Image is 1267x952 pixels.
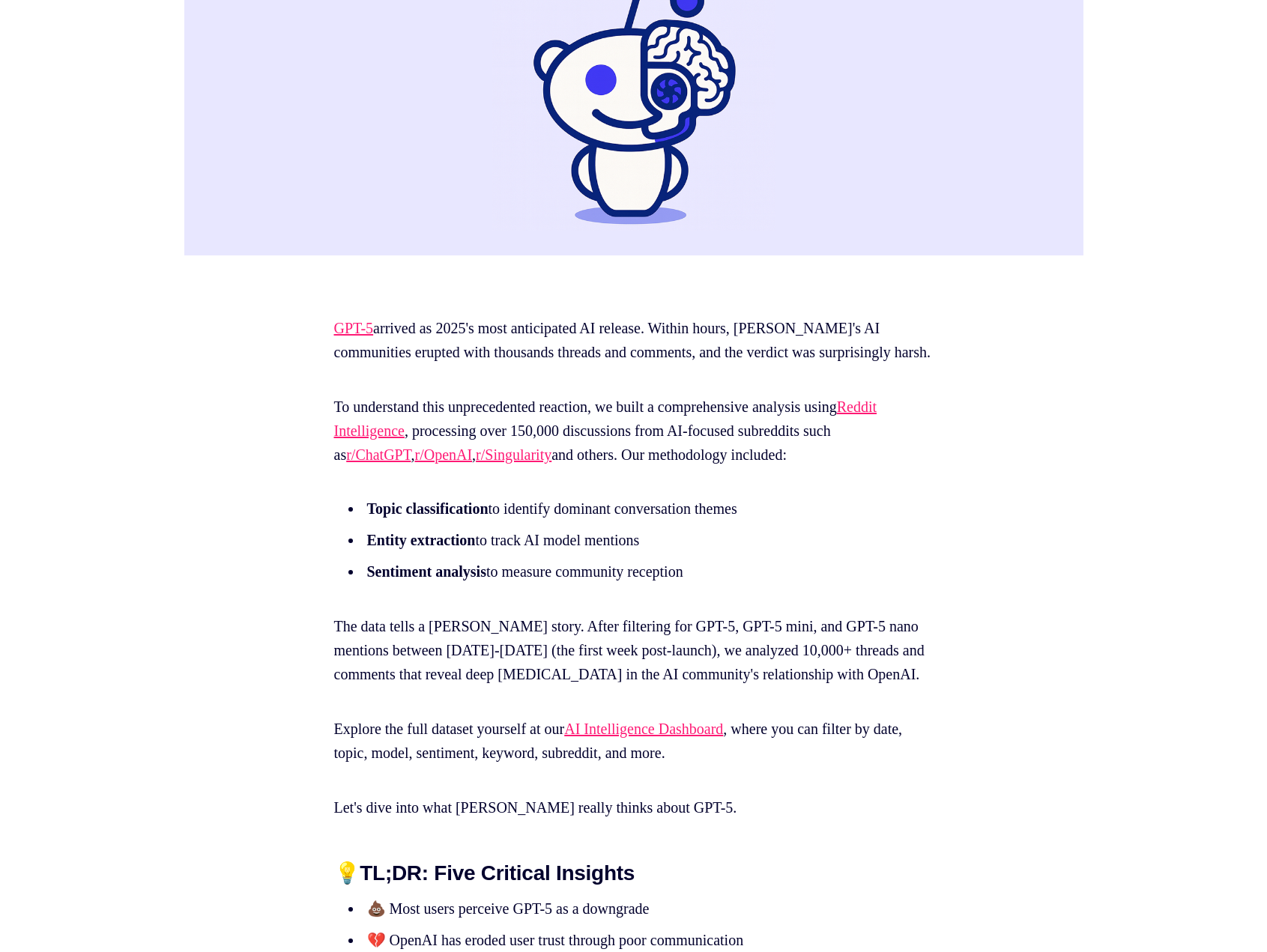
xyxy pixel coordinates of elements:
li: to measure community reception [363,560,911,583]
p: The data tells a [PERSON_NAME] story. After filtering for GPT-5, GPT-5 mini, and GPT-5 nano menti... [334,614,934,686]
strong: Entity extraction [367,532,476,548]
li: to identify dominant conversation themes [363,497,911,521]
li: 💔 OpenAI has eroded user trust through poor communication [363,928,911,952]
h2: TL;DR: Five Critical Insights [334,861,934,885]
a: r/Singularity [476,446,551,463]
a: AI Intelligence Dashboard [564,721,723,737]
li: to track AI model mentions [363,528,911,552]
li: 💩 Most users perceive GPT-5 as a downgrade [363,897,911,921]
strong: 💡 [334,861,360,885]
p: To understand this unprecedented reaction, we built a comprehensive analysis using , processing o... [334,395,934,467]
p: Explore the full dataset yourself at our , where you can filter by date, topic, model, sentiment,... [334,717,934,765]
a: Reddit Intelligence [334,398,877,439]
p: Let's dive into what [PERSON_NAME] really thinks about GPT-5. [334,795,934,819]
a: r/OpenAI [414,446,472,463]
a: GPT-5 [334,320,374,336]
strong: Sentiment analysis [367,563,486,580]
p: arrived as 2025's most anticipated AI release. Within hours, [PERSON_NAME]'s AI communities erupt... [334,316,934,364]
a: r/ChatGPT [346,446,411,463]
strong: Topic classification [367,500,489,517]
